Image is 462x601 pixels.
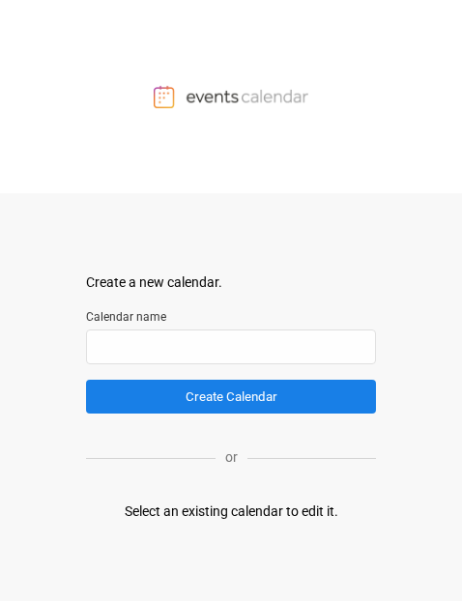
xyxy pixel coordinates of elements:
[154,85,308,108] img: Events Calendar
[86,272,376,293] div: Create a new calendar.
[86,308,376,326] label: Calendar name
[125,501,338,522] div: Select an existing calendar to edit it.
[216,447,247,468] p: or
[86,380,376,414] button: Create Calendar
